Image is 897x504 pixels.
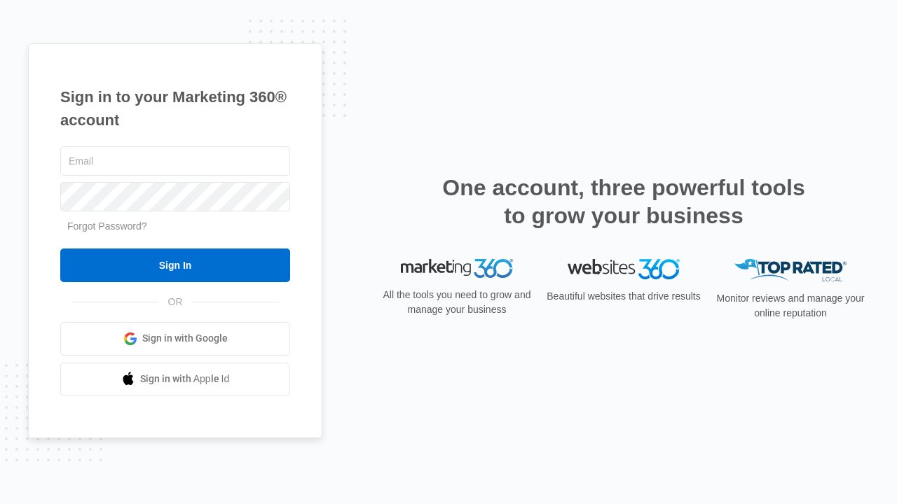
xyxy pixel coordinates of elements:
[142,331,228,346] span: Sign in with Google
[140,372,230,386] span: Sign in with Apple Id
[60,248,290,282] input: Sign In
[60,322,290,356] a: Sign in with Google
[568,259,680,279] img: Websites 360
[401,259,513,279] img: Marketing 360
[378,288,535,317] p: All the tools you need to grow and manage your business
[158,295,193,309] span: OR
[545,289,702,304] p: Beautiful websites that drive results
[60,146,290,176] input: Email
[67,220,147,232] a: Forgot Password?
[60,363,290,396] a: Sign in with Apple Id
[438,174,809,230] h2: One account, three powerful tools to grow your business
[60,85,290,132] h1: Sign in to your Marketing 360® account
[712,291,869,321] p: Monitor reviews and manage your online reputation
[734,259,847,282] img: Top Rated Local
